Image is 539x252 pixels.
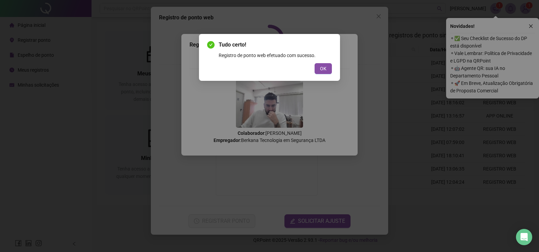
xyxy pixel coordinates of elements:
[219,52,332,59] div: Registro de ponto web efetuado com sucesso.
[315,63,332,74] button: OK
[516,229,532,245] div: Open Intercom Messenger
[320,65,326,72] span: OK
[207,41,215,49] span: check-circle
[219,41,332,49] span: Tudo certo!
